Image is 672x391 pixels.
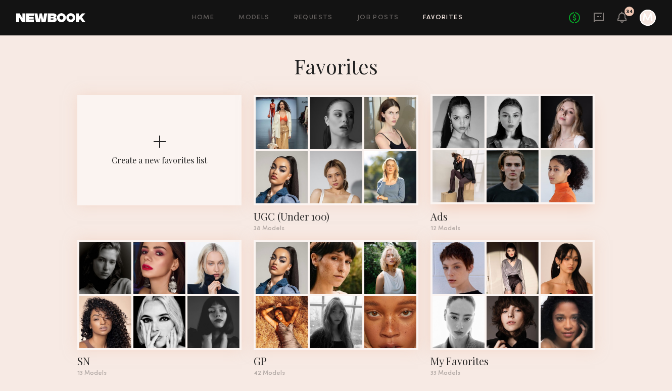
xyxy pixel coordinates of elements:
[430,95,595,232] a: Ads12 Models
[430,226,595,232] div: 12 Models
[112,155,207,165] div: Create a new favorites list
[430,354,595,368] div: My Favorites
[77,370,242,376] div: 13 Models
[77,354,242,368] div: SN
[640,10,656,26] a: M
[430,209,595,224] div: Ads
[254,240,418,376] a: GP42 Models
[430,240,595,376] a: My Favorites33 Models
[254,95,418,232] a: UGC (Under 100)38 Models
[430,370,595,376] div: 33 Models
[626,9,633,15] div: 34
[238,15,269,21] a: Models
[423,15,463,21] a: Favorites
[357,15,399,21] a: Job Posts
[77,240,242,376] a: SN13 Models
[254,370,418,376] div: 42 Models
[254,354,418,368] div: GP
[254,226,418,232] div: 38 Models
[254,209,418,224] div: UGC (Under 100)
[192,15,215,21] a: Home
[77,95,242,240] button: Create a new favorites list
[294,15,333,21] a: Requests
